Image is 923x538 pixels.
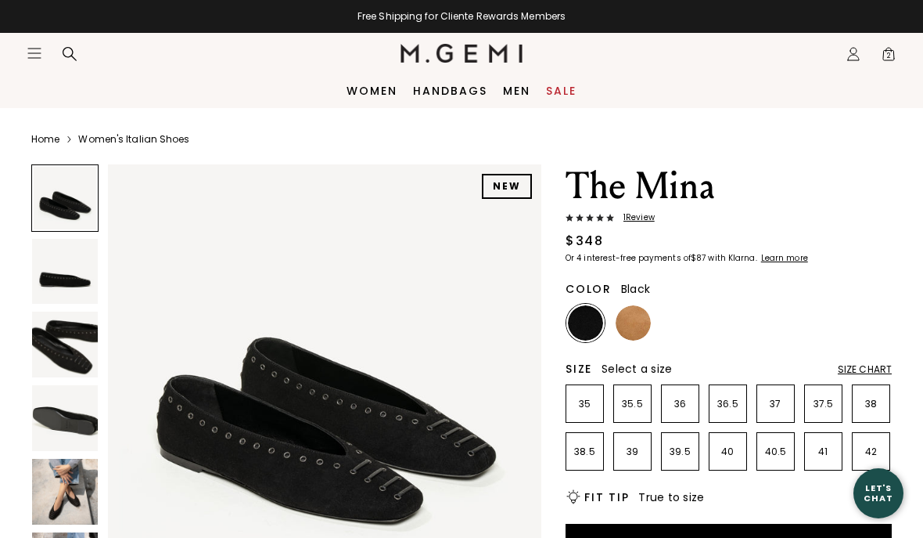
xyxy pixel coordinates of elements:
[708,252,759,264] klarna-placement-style-body: with Klarna
[482,174,532,199] div: NEW
[584,491,629,504] h2: Fit Tip
[614,398,651,410] p: 35.5
[614,446,651,458] p: 39
[566,446,603,458] p: 38.5
[757,446,794,458] p: 40.5
[760,254,808,263] a: Learn more
[27,45,42,61] button: Open site menu
[32,385,98,451] img: The Mina
[805,398,842,410] p: 37.5
[616,305,651,341] img: Luggage
[691,252,706,264] klarna-placement-style-amount: $87
[566,283,612,295] h2: Color
[662,398,699,410] p: 36
[503,85,530,97] a: Men
[709,446,746,458] p: 40
[761,252,808,264] klarna-placement-style-cta: Learn more
[400,44,523,63] img: M.Gemi
[546,85,576,97] a: Sale
[805,446,842,458] p: 41
[838,363,892,376] div: Size Chart
[566,232,603,251] div: $348
[614,213,655,222] span: 1 Review
[413,85,487,97] a: Handbags
[853,483,903,503] div: Let's Chat
[566,252,691,264] klarna-placement-style-body: Or 4 interest-free payments of
[568,305,603,341] img: Black
[566,398,603,410] p: 35
[566,363,592,375] h2: Size
[566,213,892,226] a: 1Review
[757,398,794,410] p: 37
[602,361,672,377] span: Select a size
[638,489,704,505] span: True to size
[31,133,59,146] a: Home
[32,312,98,377] img: The Mina
[709,398,746,410] p: 36.5
[621,281,650,297] span: Black
[662,446,699,458] p: 39.5
[32,459,98,525] img: The Mina
[853,398,889,410] p: 38
[853,446,889,458] p: 42
[32,239,98,305] img: The Mina
[881,49,896,65] span: 2
[78,133,189,146] a: Women's Italian Shoes
[347,85,397,97] a: Women
[566,164,892,208] h1: The Mina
